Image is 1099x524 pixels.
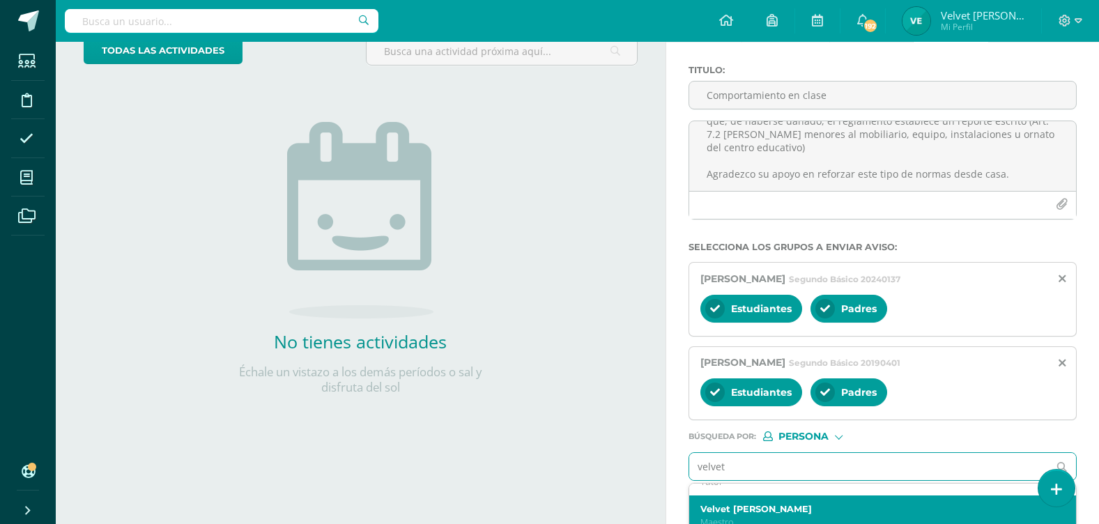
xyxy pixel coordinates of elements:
[666,9,741,43] a: Tarea
[742,9,829,43] a: Examen
[689,433,756,440] span: Búsqueda por :
[941,21,1024,33] span: Mi Perfil
[689,242,1077,252] label: Selecciona los grupos a enviar aviso :
[700,504,1050,514] label: Velvet [PERSON_NAME]
[221,330,500,353] h2: No tienes actividades
[731,302,792,315] span: Estudiantes
[841,302,877,315] span: Padres
[287,122,433,318] img: no_activities.png
[689,82,1076,109] input: Titulo
[914,9,988,43] a: Aviso
[65,9,378,33] input: Busca un usuario...
[789,357,900,368] span: Segundo Básico 20190401
[863,18,878,33] span: 192
[841,386,877,399] span: Padres
[789,274,900,284] span: Segundo Básico 20240137
[689,121,1076,191] textarea: Estimados padres de familia [PERSON_NAME] un cordial saludo. Les escribo para comunicarles que su...
[902,7,930,35] img: 19b1e203de8e9b1ed5dcdd77fbbab152.png
[763,431,868,441] div: [object Object]
[700,272,785,285] span: [PERSON_NAME]
[221,364,500,395] p: Échale un vistazo a los demás períodos o sal y disfruta del sol
[700,356,785,369] span: [PERSON_NAME]
[830,9,913,43] a: Evento
[367,38,636,65] input: Busca una actividad próxima aquí...
[84,37,243,64] a: todas las Actividades
[778,433,829,440] span: Persona
[941,8,1024,22] span: Velvet [PERSON_NAME]
[689,65,1077,75] label: Titulo :
[689,453,1049,480] input: Ej. Mario Galindo
[731,386,792,399] span: Estudiantes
